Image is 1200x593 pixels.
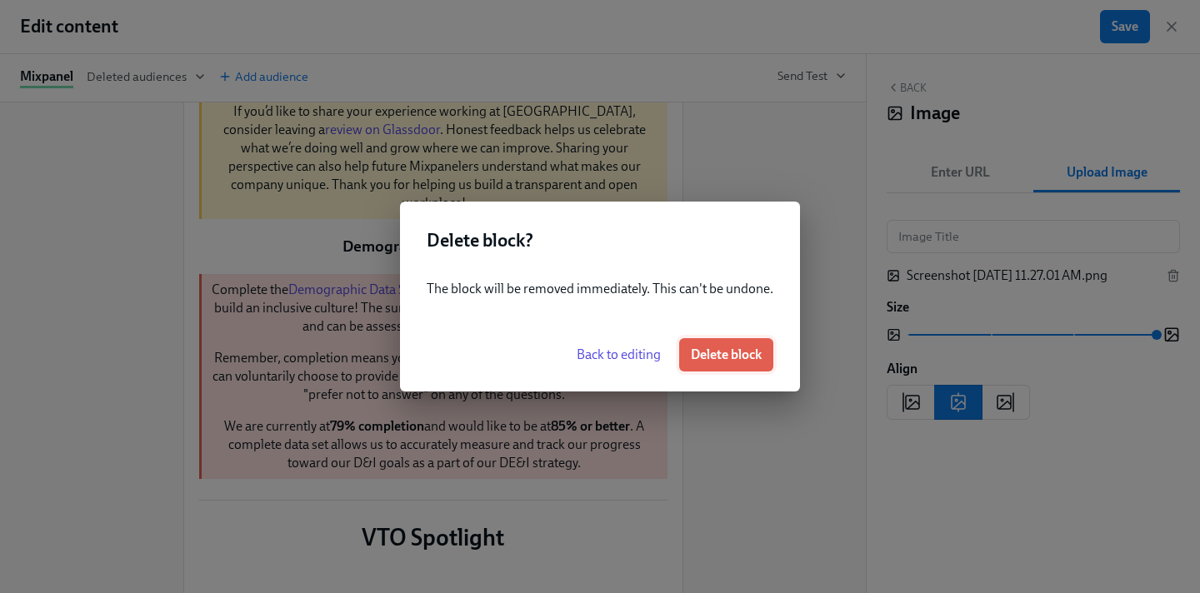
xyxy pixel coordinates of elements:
[565,338,672,371] button: Back to editing
[691,346,762,363] span: Delete block
[427,228,773,253] h2: Delete block?
[400,267,800,318] div: The block will be removed immediately. This can't be undone.
[577,346,661,363] span: Back to editing
[679,338,773,371] button: Delete block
